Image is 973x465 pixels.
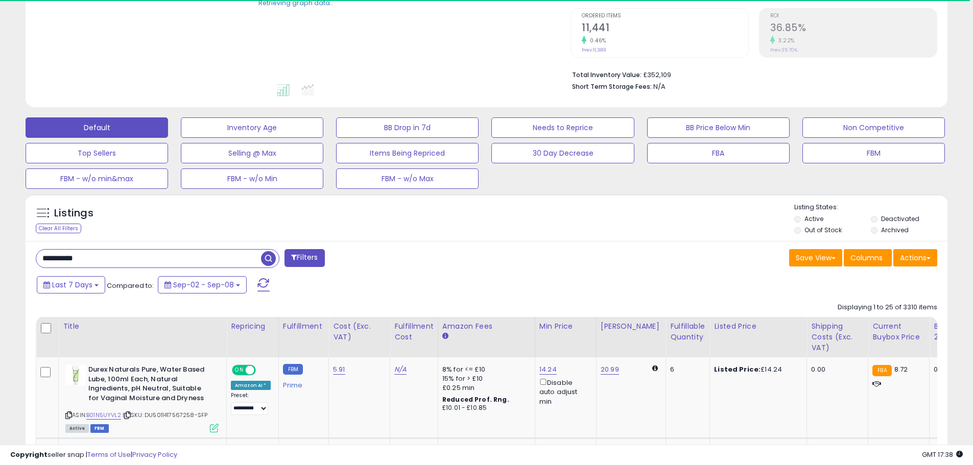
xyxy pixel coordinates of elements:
[283,364,303,375] small: FBM
[283,377,321,389] div: Prime
[872,365,891,376] small: FBA
[770,22,937,36] h2: 36.85%
[394,321,434,342] div: Fulfillment Cost
[65,365,219,431] div: ASIN:
[934,321,971,342] div: BB Share 24h.
[333,321,386,342] div: Cost (Exc. VAT)
[582,47,606,53] small: Prev: 11,389
[572,82,652,91] b: Short Term Storage Fees:
[123,411,207,419] span: | SKU: DU5011417567258-SFP
[770,47,797,53] small: Prev: 35.70%
[872,321,925,342] div: Current Buybox Price
[90,424,109,433] span: FBM
[36,224,81,233] div: Clear All Filters
[88,365,212,405] b: Durex Naturals Pure, Water Based Lube, 100ml Each, Natural Ingredients, pH Neutral, Suitable for ...
[173,280,234,290] span: Sep-02 - Sep-08
[333,364,345,375] a: 5.91
[284,249,324,267] button: Filters
[714,364,761,374] b: Listed Price:
[336,168,479,189] button: FBM - w/o Max
[894,364,908,374] span: 8.72
[572,68,930,80] li: £352,109
[491,143,634,163] button: 30 Day Decrease
[231,381,271,390] div: Amazon AI *
[653,82,666,91] span: N/A
[582,13,748,19] span: Ordered Items
[65,365,86,385] img: 310ha9QweeL._SL40_.jpg
[811,321,864,353] div: Shipping Costs (Exc. VAT)
[26,143,168,163] button: Top Sellers
[601,364,619,375] a: 20.99
[714,321,802,332] div: Listed Price
[647,143,790,163] button: FBA
[881,226,909,234] label: Archived
[804,226,842,234] label: Out of Stock
[442,383,527,393] div: £0.25 min
[65,424,89,433] span: All listings currently available for purchase on Amazon
[775,37,795,44] small: 3.22%
[63,321,222,332] div: Title
[794,203,947,212] p: Listing States:
[107,281,154,290] span: Compared to:
[601,321,661,332] div: [PERSON_NAME]
[336,117,479,138] button: BB Drop in 7d
[52,280,92,290] span: Last 7 Days
[54,206,93,221] h5: Listings
[231,321,274,332] div: Repricing
[181,168,323,189] button: FBM - w/o Min
[539,364,557,375] a: 14.24
[283,321,324,332] div: Fulfillment
[582,22,748,36] h2: 11,441
[811,365,860,374] div: 0.00
[233,366,246,375] span: ON
[336,143,479,163] button: Items Being Repriced
[670,365,702,374] div: 6
[770,13,937,19] span: ROI
[539,321,592,332] div: Min Price
[181,143,323,163] button: Selling @ Max
[394,364,407,375] a: N/A
[442,374,527,383] div: 15% for > £10
[934,365,967,374] div: 0%
[714,365,799,374] div: £14.24
[881,214,919,223] label: Deactivated
[647,117,790,138] button: BB Price Below Min
[670,321,705,342] div: Fulfillable Quantity
[922,450,963,459] span: 2025-09-16 17:38 GMT
[491,117,634,138] button: Needs to Reprice
[893,249,937,266] button: Actions
[254,366,271,375] span: OFF
[802,117,945,138] button: Non Competitive
[10,450,177,460] div: seller snap | |
[442,321,531,332] div: Amazon Fees
[86,411,121,420] a: B01N5UYVL2
[10,450,48,459] strong: Copyright
[442,395,509,404] b: Reduced Prof. Rng.
[181,117,323,138] button: Inventory Age
[132,450,177,459] a: Privacy Policy
[442,365,527,374] div: 8% for <= £10
[231,392,271,415] div: Preset:
[572,70,642,79] b: Total Inventory Value:
[789,249,842,266] button: Save View
[802,143,945,163] button: FBM
[586,37,606,44] small: 0.46%
[442,332,448,341] small: Amazon Fees.
[838,303,937,312] div: Displaying 1 to 25 of 3310 items
[442,404,527,412] div: £10.01 - £10.85
[26,117,168,138] button: Default
[158,276,247,293] button: Sep-02 - Sep-08
[26,168,168,189] button: FBM - w/o min&max
[844,249,892,266] button: Columns
[850,253,883,263] span: Columns
[539,377,588,406] div: Disable auto adjust min
[87,450,131,459] a: Terms of Use
[804,214,823,223] label: Active
[37,276,105,293] button: Last 7 Days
